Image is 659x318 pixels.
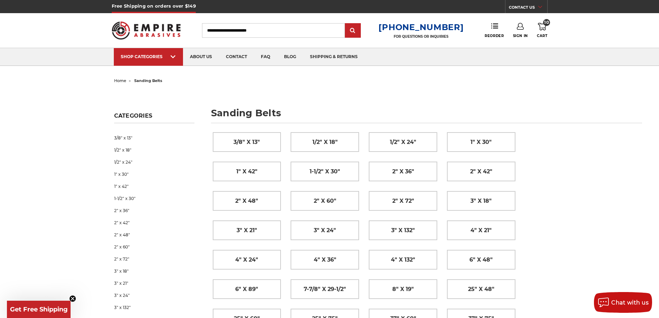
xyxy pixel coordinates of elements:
a: 3" x 21" [213,221,281,240]
h1: sanding belts [211,108,642,123]
span: 3" x 18" [470,195,492,207]
a: 3" x 24" [291,221,359,240]
span: 3" x 24" [314,225,336,236]
a: 3" x 132" [369,221,437,240]
h5: Categories [114,112,194,123]
a: 1/2" x 18" [291,133,359,152]
a: 3" x 132" [114,301,194,314]
span: 4" x 21" [470,225,492,236]
a: 1/2" x 24" [114,156,194,168]
div: SHOP CATEGORIES [121,54,176,59]
a: 2" x 48" [213,191,281,210]
a: 1/2" x 18" [114,144,194,156]
p: FOR QUESTIONS OR INQUIRIES [378,34,464,39]
a: 2" x 36" [114,205,194,217]
button: Close teaser [69,295,76,302]
span: 1/2" x 18" [312,136,338,148]
a: 6" x 48" [447,250,515,269]
a: home [114,78,126,83]
a: shipping & returns [303,48,365,66]
div: Get Free ShippingClose teaser [7,301,71,318]
span: 8" x 19" [392,283,414,295]
a: 3/8" x 13" [213,133,281,152]
a: 1" x 42" [213,162,281,181]
a: 2" x 60" [114,241,194,253]
a: 3/8" x 13" [114,132,194,144]
a: 25" x 48" [447,280,515,299]
span: 1/2" x 24" [390,136,416,148]
span: 2" x 72" [392,195,414,207]
a: 7-7/8" x 29-1/2" [291,280,359,299]
a: 6" x 89" [213,280,281,299]
a: 4" x 24" [213,250,281,269]
span: 2" x 42" [470,166,492,178]
a: 3" x 18" [447,191,515,210]
a: 3" x 21" [114,277,194,289]
span: Reorder [485,34,504,38]
span: 3/8" x 13" [234,136,260,148]
span: 4" x 36" [314,254,336,266]
a: 4" x 21" [447,221,515,240]
span: 7-7/8" x 29-1/2" [304,283,346,295]
a: 2" x 42" [114,217,194,229]
span: 2" x 36" [392,166,414,178]
span: 1-1/2" x 30" [310,166,340,178]
button: Chat with us [594,292,652,313]
span: 2" x 48" [235,195,258,207]
span: 2" x 60" [314,195,336,207]
a: 2" x 72" [114,253,194,265]
a: contact [219,48,254,66]
a: 1-1/2" x 30" [114,192,194,205]
span: 10 [543,19,550,26]
a: 2" x 36" [369,162,437,181]
span: 3" x 132" [391,225,415,236]
a: 8" x 19" [369,280,437,299]
span: 1" x 30" [470,136,492,148]
a: blog [277,48,303,66]
a: 2" x 42" [447,162,515,181]
a: 4" x 36" [291,250,359,269]
a: 4" x 132" [369,250,437,269]
a: about us [183,48,219,66]
a: 10 Cart [537,23,547,38]
input: Submit [346,24,360,38]
span: Get Free Shipping [10,306,68,313]
a: 1" x 30" [114,168,194,180]
span: 4" x 132" [391,254,415,266]
span: 1" x 42" [236,166,257,178]
a: 2" x 60" [291,191,359,210]
span: 6" x 48" [469,254,493,266]
a: 1" x 42" [114,180,194,192]
span: Cart [537,34,547,38]
span: Sign In [513,34,528,38]
a: [PHONE_NUMBER] [378,22,464,32]
span: Chat with us [611,299,649,306]
span: 6" x 89" [235,283,258,295]
a: 1/2" x 24" [369,133,437,152]
span: sanding belts [134,78,162,83]
span: 4" x 24" [235,254,258,266]
a: 3" x 18" [114,265,194,277]
a: 2" x 72" [369,191,437,210]
span: 25" x 48" [468,283,494,295]
a: 2" x 48" [114,229,194,241]
a: faq [254,48,277,66]
a: Reorder [485,23,504,38]
a: 1" x 30" [447,133,515,152]
img: Empire Abrasives [112,17,181,44]
a: CONTACT US [509,3,547,13]
a: 1-1/2" x 30" [291,162,359,181]
a: 3" x 24" [114,289,194,301]
span: 3" x 21" [237,225,257,236]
